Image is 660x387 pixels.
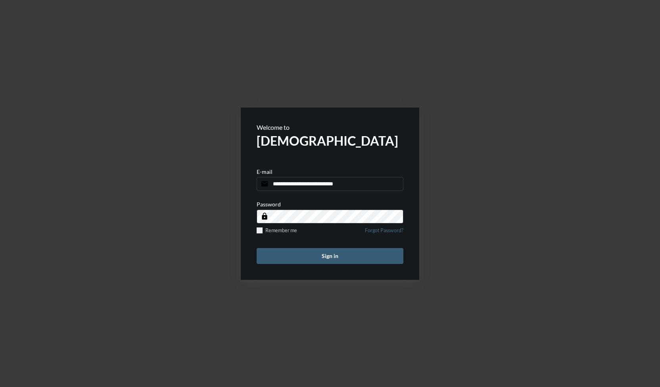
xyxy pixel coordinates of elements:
[257,168,272,175] p: E-mail
[257,227,297,233] label: Remember me
[257,133,403,148] h2: [DEMOGRAPHIC_DATA]
[257,201,281,208] p: Password
[257,248,403,264] button: Sign in
[257,123,403,131] p: Welcome to
[365,227,403,238] a: Forgot Password?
